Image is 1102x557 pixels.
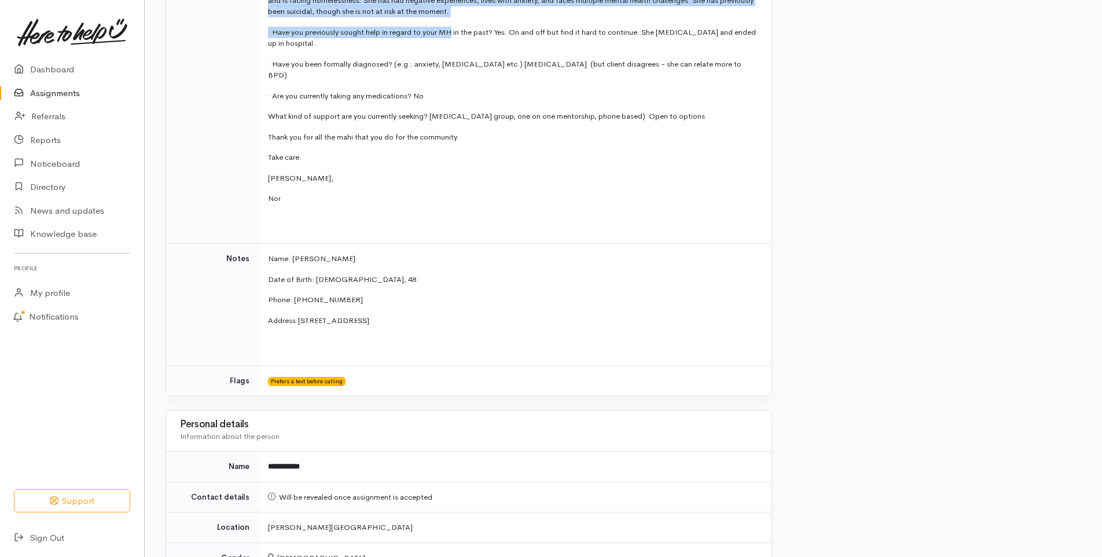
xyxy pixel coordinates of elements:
[268,377,346,386] span: Prefers a text before calling
[268,90,757,102] p: · Are you currently taking any medications? No
[268,131,757,143] p: Thank you for all the mahi that you do for the community.
[166,452,259,482] td: Name
[268,315,757,327] p: [STREET_ADDRESS]
[180,419,757,430] h3: Personal details
[268,193,757,204] p: Nor
[268,111,757,122] p: What kind of support are you currently seeking? [MEDICAL_DATA] group, one on one mentorship, phon...
[166,512,259,543] td: Location
[268,253,757,265] p: Name: [PERSON_NAME]
[259,482,771,512] td: Will be revealed once assignment is accepted
[268,58,757,81] p: · Have you been formally diagnosed? (e.g.: anxiety, [MEDICAL_DATA] etc.) [MEDICAL_DATA] (but clie...
[166,482,259,512] td: Contact details
[268,173,757,184] p: [PERSON_NAME],
[166,365,259,395] td: Flags
[268,316,298,325] span: Address:
[268,274,416,284] span: Date of Birth: [DEMOGRAPHIC_DATA], 48
[14,261,130,276] h6: Profile
[14,489,130,513] button: Support
[268,152,757,163] p: Take care.
[259,512,771,543] td: [PERSON_NAME][GEOGRAPHIC_DATA]
[268,295,363,305] span: Phone: [PHONE_NUMBER]
[180,431,280,441] span: Information about the person
[268,27,757,49] p: · Have you previously sought help in regard to your MH in the past? Yes. On and off but find it h...
[166,244,259,366] td: Notes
